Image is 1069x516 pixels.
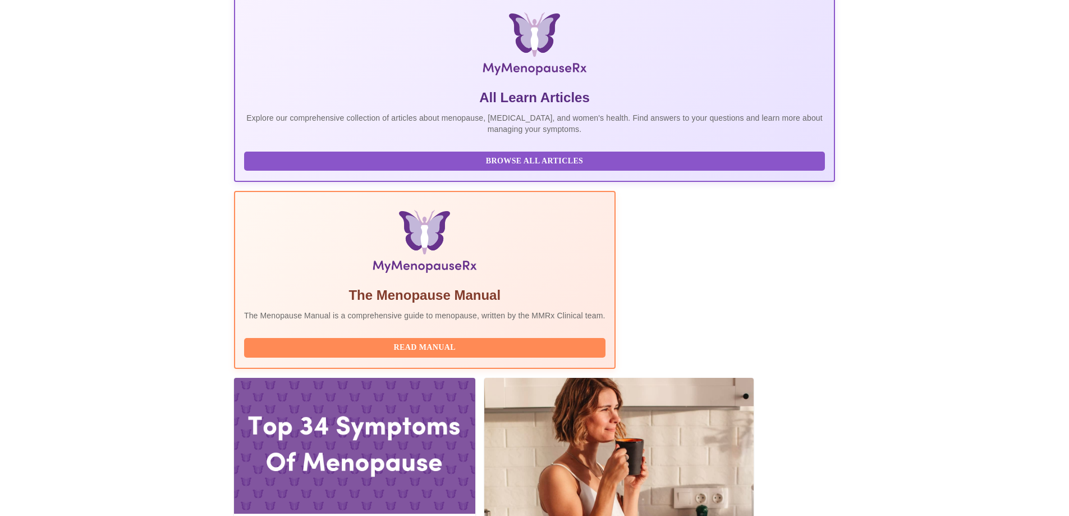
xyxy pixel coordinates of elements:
[244,310,605,321] p: The Menopause Manual is a comprehensive guide to menopause, written by the MMRx Clinical team.
[244,152,825,171] button: Browse All Articles
[244,156,828,165] a: Browse All Articles
[244,342,608,351] a: Read Manual
[244,112,825,135] p: Explore our comprehensive collection of articles about menopause, [MEDICAL_DATA], and women's hea...
[334,12,735,80] img: MyMenopauseRx Logo
[244,338,605,358] button: Read Manual
[301,210,548,277] img: Menopause Manual
[244,89,825,107] h5: All Learn Articles
[255,154,814,168] span: Browse All Articles
[255,341,594,355] span: Read Manual
[244,286,605,304] h5: The Menopause Manual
